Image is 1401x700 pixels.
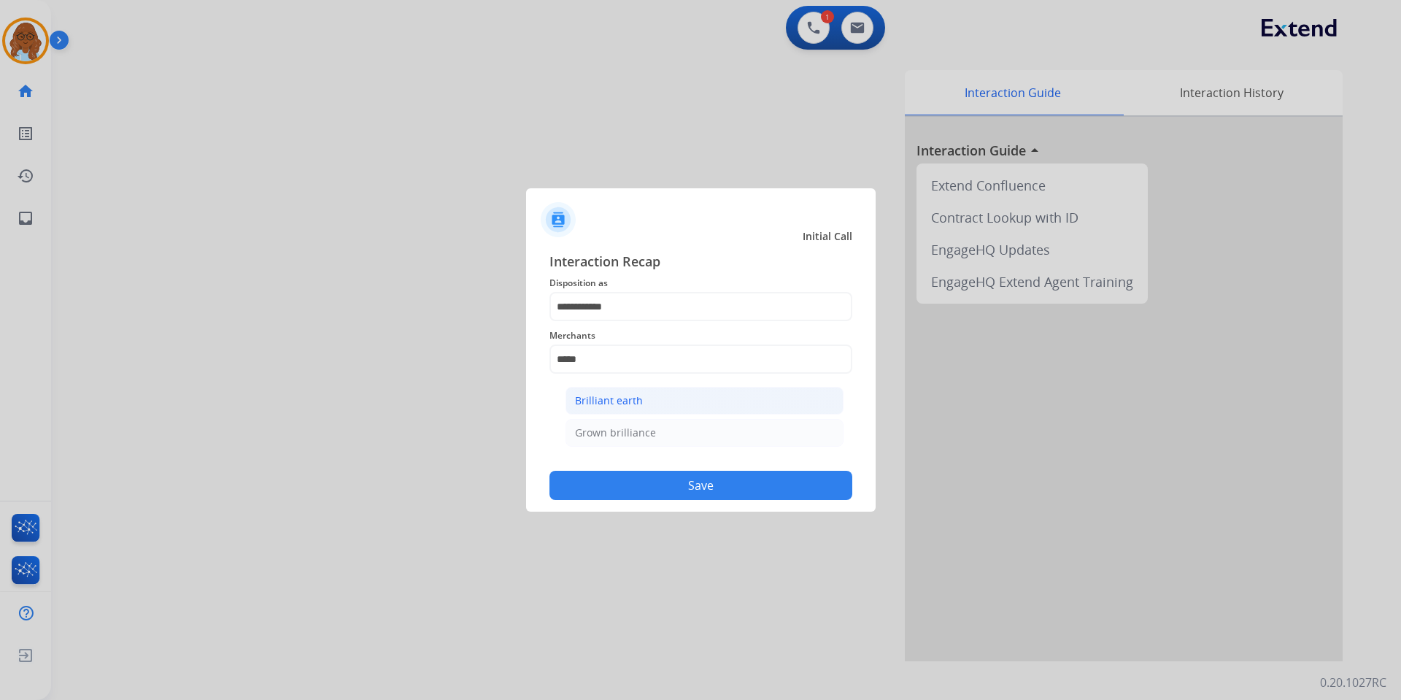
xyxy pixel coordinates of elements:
[549,471,852,500] button: Save
[549,327,852,345] span: Merchants
[549,251,852,274] span: Interaction Recap
[1320,674,1386,691] p: 0.20.1027RC
[549,274,852,292] span: Disposition as
[575,393,643,408] div: Brilliant earth
[541,202,576,237] img: contactIcon
[803,229,852,244] span: Initial Call
[575,426,656,440] div: Grown brilliance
